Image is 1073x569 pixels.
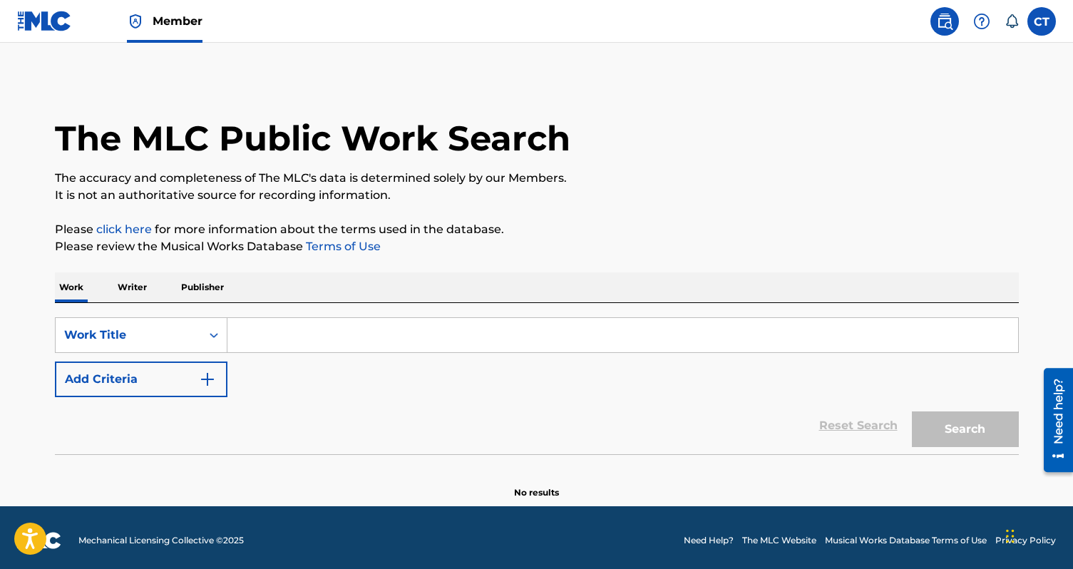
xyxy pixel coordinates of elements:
[684,534,734,547] a: Need Help?
[930,7,959,36] a: Public Search
[995,534,1056,547] a: Privacy Policy
[55,170,1019,187] p: The accuracy and completeness of The MLC's data is determined solely by our Members.
[55,117,570,160] h1: The MLC Public Work Search
[55,317,1019,454] form: Search Form
[936,13,953,30] img: search
[1006,515,1015,558] div: Drag
[1005,14,1019,29] div: Notifications
[17,11,72,31] img: MLC Logo
[1002,501,1073,569] iframe: Chat Widget
[78,534,244,547] span: Mechanical Licensing Collective © 2025
[967,7,996,36] div: Help
[55,272,88,302] p: Work
[55,221,1019,238] p: Please for more information about the terms used in the database.
[177,272,228,302] p: Publisher
[1033,363,1073,478] iframe: Resource Center
[825,534,987,547] a: Musical Works Database Terms of Use
[64,327,192,344] div: Work Title
[55,362,227,397] button: Add Criteria
[1027,7,1056,36] div: User Menu
[55,187,1019,204] p: It is not an authoritative source for recording information.
[514,469,559,499] p: No results
[199,371,216,388] img: 9d2ae6d4665cec9f34b9.svg
[973,13,990,30] img: help
[127,13,144,30] img: Top Rightsholder
[153,13,202,29] span: Member
[113,272,151,302] p: Writer
[55,238,1019,255] p: Please review the Musical Works Database
[742,534,816,547] a: The MLC Website
[96,222,152,236] a: click here
[303,240,381,253] a: Terms of Use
